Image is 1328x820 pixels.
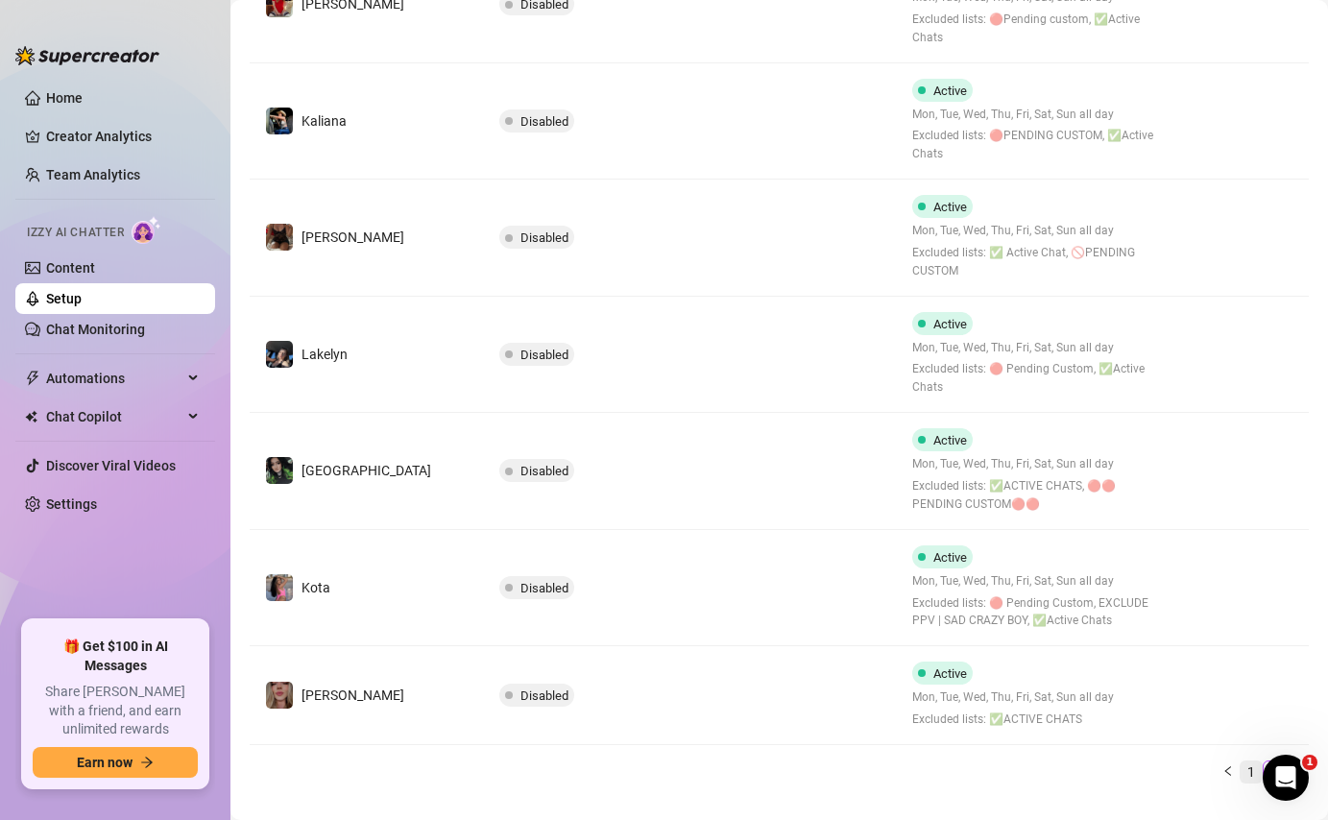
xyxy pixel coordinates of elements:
span: Izzy AI Chatter [27,224,124,242]
span: Earn now [77,755,133,770]
span: Excluded lists: ✅ Active Chat, 🚫PENDING CUSTOM [912,244,1156,280]
span: Mon, Tue, Wed, Thu, Fri, Sat, Sun all day [912,688,1114,707]
span: Disabled [520,464,568,478]
span: 1 [1302,755,1317,770]
a: Settings [46,496,97,512]
span: Excluded lists: ✅ACTIVE CHATS, 🔴🔴 PENDING CUSTOM🔴🔴 [912,477,1156,514]
iframe: Intercom live chat [1263,755,1309,801]
span: Mon, Tue, Wed, Thu, Fri, Sat, Sun all day [912,455,1156,473]
span: Chat Copilot [46,401,182,432]
span: 🎁 Get $100 in AI Messages [33,638,198,675]
span: Disabled [520,581,568,595]
span: Mon, Tue, Wed, Thu, Fri, Sat, Sun all day [912,106,1156,124]
span: Disabled [520,348,568,362]
a: Setup [46,291,82,306]
span: Mon, Tue, Wed, Thu, Fri, Sat, Sun all day [912,339,1156,357]
a: Home [46,90,83,106]
img: Lakelyn [266,341,293,368]
span: Excluded lists: 🔴Pending custom, ✅Active Chats [912,11,1156,47]
span: thunderbolt [25,371,40,386]
span: Active [933,433,967,447]
span: Active [933,666,967,681]
span: Mon, Tue, Wed, Thu, Fri, Sat, Sun all day [912,222,1156,240]
span: left [1222,765,1234,777]
span: Excluded lists: 🔴 Pending Custom, EXCLUDE PPV | SAD CRAZY BOY, ✅Active Chats [912,594,1156,631]
span: [PERSON_NAME] [302,687,404,703]
a: 1 [1241,761,1262,783]
span: arrow-right [140,756,154,769]
li: 1 [1240,760,1263,784]
span: Kota [302,580,330,595]
span: [PERSON_NAME] [302,229,404,245]
img: logo-BBDzfeDw.svg [15,46,159,65]
a: Creator Analytics [46,121,200,152]
span: Active [933,550,967,565]
a: Content [46,260,95,276]
img: Lily Rhyia [266,224,293,251]
span: Share [PERSON_NAME] with a friend, and earn unlimited rewards [33,683,198,739]
a: Chat Monitoring [46,322,145,337]
img: AI Chatter [132,216,161,244]
span: Automations [46,363,182,394]
span: Lakelyn [302,347,348,362]
span: Disabled [520,688,568,703]
span: Disabled [520,230,568,245]
button: Earn nowarrow-right [33,747,198,778]
img: Kaliana [266,108,293,134]
li: Previous Page [1217,760,1240,784]
a: Discover Viral Videos [46,458,176,473]
span: Kaliana [302,113,347,129]
img: Kota [266,574,293,601]
span: Mon, Tue, Wed, Thu, Fri, Sat, Sun all day [912,572,1156,591]
span: Excluded lists: ✅ACTIVE CHATS [912,711,1114,729]
span: Active [933,317,967,331]
span: [GEOGRAPHIC_DATA] [302,463,431,478]
img: Chat Copilot [25,410,37,423]
button: left [1217,760,1240,784]
img: Salem [266,457,293,484]
a: Team Analytics [46,167,140,182]
span: Disabled [520,114,568,129]
span: Active [933,84,967,98]
span: Excluded lists: 🔴PENDING CUSTOM, ✅Active Chats [912,127,1156,163]
span: Excluded lists: 🔴 Pending Custom, ✅Active Chats [912,360,1156,397]
img: Mila Steele [266,682,293,709]
span: Active [933,200,967,214]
